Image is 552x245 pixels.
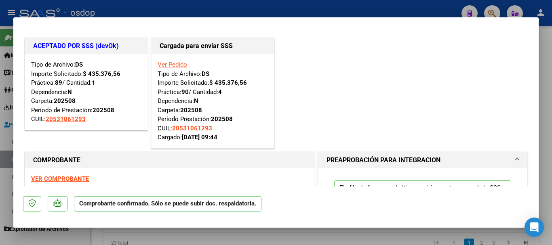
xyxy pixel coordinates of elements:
[194,97,198,105] strong: N
[327,155,440,165] h1: PREAPROBACIÓN PARA INTEGRACION
[525,218,544,237] div: Open Intercom Messenger
[158,60,268,142] div: Tipo de Archivo: Importe Solicitado: Práctica: / Cantidad: Dependencia: Carpeta: Período Prestaci...
[209,79,247,86] strong: $ 435.376,56
[83,70,120,77] strong: $ 435.376,56
[181,88,189,96] strong: 90
[33,41,139,51] h1: ACEPTADO POR SSS (devOk)
[31,60,141,124] div: Tipo de Archivo: Importe Solicitado: Práctica: / Cantidad: Dependencia: Carpeta: Período de Prest...
[54,97,76,105] strong: 202508
[334,180,511,211] p: El afiliado figura en el ultimo padrón que tenemos de la SSS de
[93,107,114,114] strong: 202508
[31,175,89,182] a: VER COMPROBANTE
[202,70,209,77] strong: DS
[75,61,83,68] strong: DS
[55,79,62,86] strong: 89
[211,115,233,123] strong: 202508
[67,88,72,96] strong: N
[172,125,212,132] span: 20531061293
[46,115,86,123] span: 20531061293
[182,134,217,141] strong: [DATE] 09:44
[218,88,222,96] strong: 4
[158,61,187,68] a: Ver Pedido
[318,152,527,168] mat-expansion-panel-header: PREAPROBACIÓN PARA INTEGRACION
[92,79,95,86] strong: 1
[160,41,266,51] h1: Cargada para enviar SSS
[180,107,202,114] strong: 202508
[33,156,80,164] strong: COMPROBANTE
[74,196,261,212] p: Comprobante confirmado. Sólo se puede subir doc. respaldatoria.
